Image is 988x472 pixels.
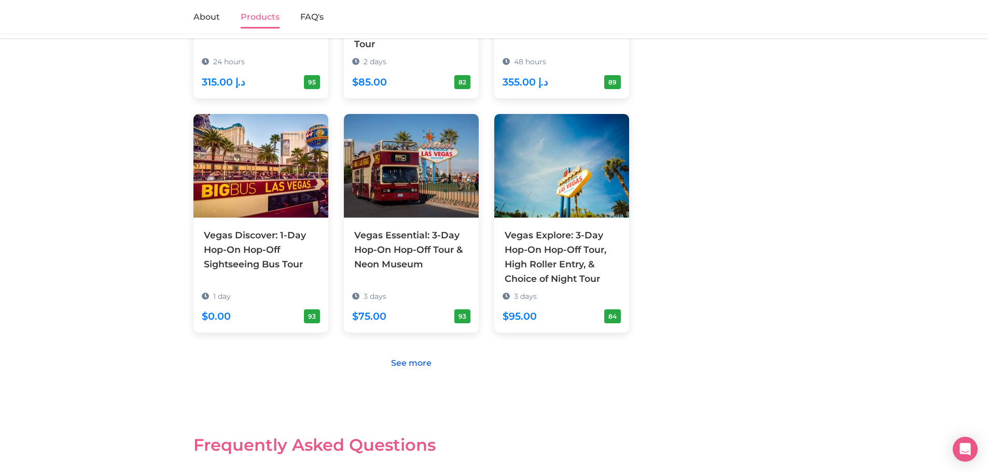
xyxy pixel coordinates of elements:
[300,7,324,28] a: FAQ's
[364,57,386,66] span: 2 days
[241,7,280,28] a: Products
[503,308,537,324] div: $95.00
[514,292,537,301] span: 3 days
[344,114,479,318] a: Vegas Essential: 3-Day Hop-On Hop-Off Tour & Neon Museum 3 days $75.00 93
[193,114,328,318] a: Vegas Discover: 1-Day Hop-On Hop-Off Sightseeing Bus Tour 1 day $0.00 93
[213,292,231,301] span: 1 day
[604,309,621,323] div: 84
[202,74,245,90] div: 315.00 د.إ
[503,74,548,90] div: 355.00 د.إ
[204,228,318,271] div: Vegas Discover: 1-Day Hop-On Hop-Off Sightseeing Bus Tour
[454,75,470,89] div: 82
[494,114,629,333] a: Vegas Explore: 3-Day Hop-On Hop-Off Tour, High Roller Entry, & Choice of Night Tour 3 days $95.00 84
[384,353,438,373] a: See more
[352,308,386,324] div: $75.00
[304,75,320,89] div: 95
[454,309,470,323] div: 93
[202,308,231,324] div: $0.00
[193,114,328,218] img: Vegas Discover: 1-Day Hop-On Hop-Off Sightseeing Bus Tour
[953,437,978,462] div: Open Intercom Messenger
[304,309,320,323] div: 93
[344,114,479,218] img: Vegas Essential: 3-Day Hop-On Hop-Off Tour & Neon Museum
[213,57,245,66] span: 24 hours
[494,114,629,218] img: Vegas Explore: 3-Day Hop-On Hop-Off Tour, High Roller Entry, & Choice of Night Tour
[193,7,220,28] a: About
[505,228,619,287] div: Vegas Explore: 3-Day Hop-On Hop-Off Tour, High Roller Entry, & Choice of Night Tour
[364,292,386,301] span: 3 days
[354,228,468,271] div: Vegas Essential: 3-Day Hop-On Hop-Off Tour & Neon Museum
[193,435,629,455] h2: Frequently Asked Questions
[514,57,546,66] span: 48 hours
[352,74,387,90] div: $85.00
[604,75,621,89] div: 89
